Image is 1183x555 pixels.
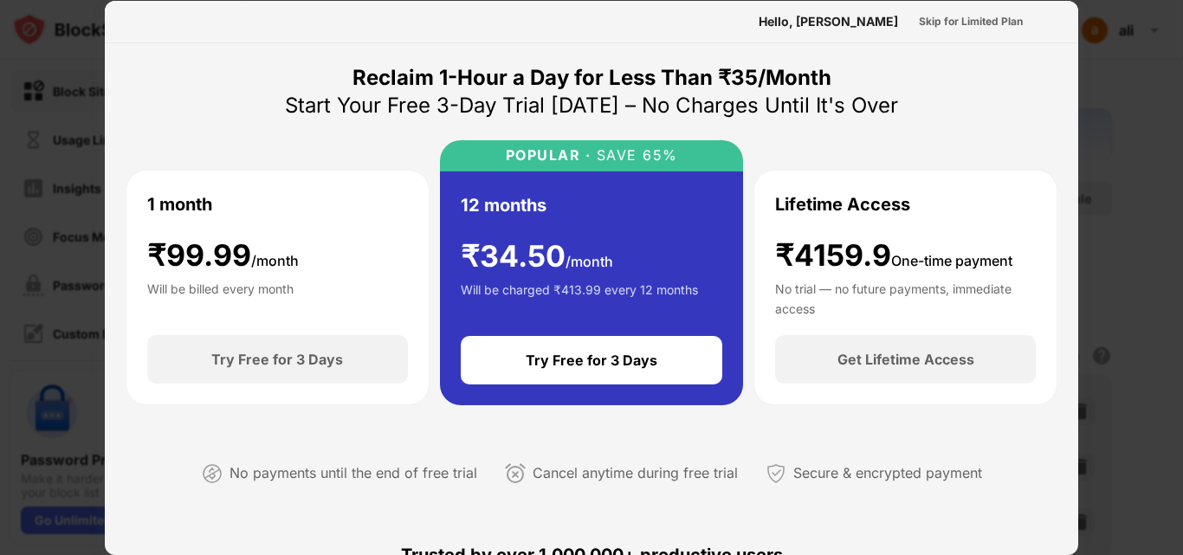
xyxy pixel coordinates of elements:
div: ₹4159.9 [775,238,1012,274]
div: Secure & encrypted payment [793,461,982,486]
div: 12 months [461,192,546,218]
div: SAVE 65% [591,147,678,164]
img: cancel-anytime [505,463,526,484]
div: Get Lifetime Access [837,351,974,368]
div: POPULAR · [506,147,591,164]
div: Try Free for 3 Days [211,351,343,368]
div: No payments until the end of free trial [229,461,477,486]
span: One-time payment [891,252,1012,269]
div: Hello, [PERSON_NAME] [759,15,898,29]
img: not-paying [202,463,223,484]
img: secured-payment [766,463,786,484]
div: Lifetime Access [775,191,910,217]
span: /month [251,252,299,269]
div: Start Your Free 3-Day Trial [DATE] – No Charges Until It's Over [285,92,898,119]
div: Skip for Limited Plan [919,13,1023,30]
div: Cancel anytime during free trial [533,461,738,486]
div: Try Free for 3 Days [526,352,657,369]
span: /month [566,253,613,270]
div: Reclaim 1-Hour a Day for Less Than ₹35/Month [352,64,831,92]
div: 1 month [147,191,212,217]
div: ₹ 34.50 [461,239,613,274]
div: Will be billed every month [147,280,294,314]
div: Will be charged ₹413.99 every 12 months [461,281,698,315]
div: No trial — no future payments, immediate access [775,280,1036,314]
div: ₹ 99.99 [147,238,299,274]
